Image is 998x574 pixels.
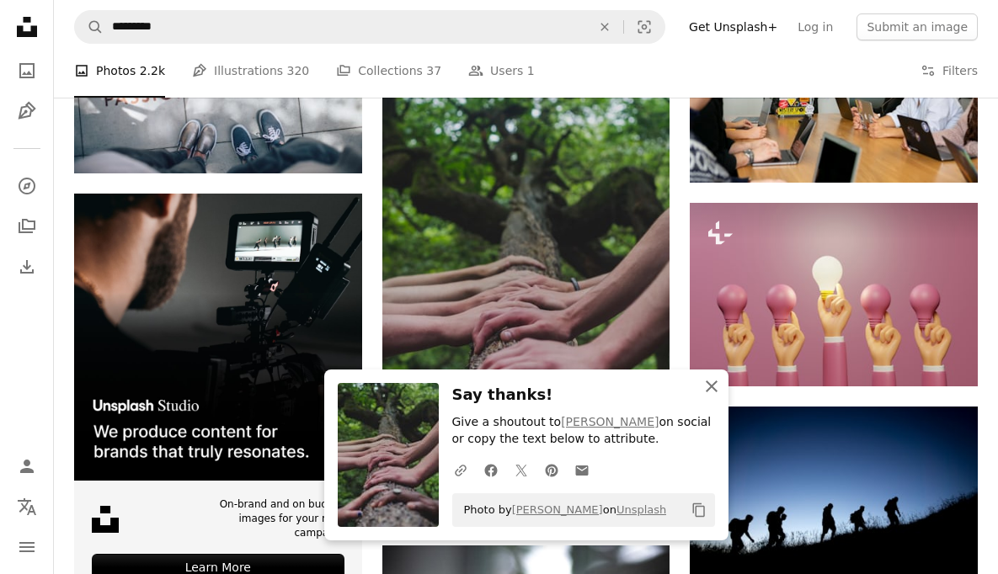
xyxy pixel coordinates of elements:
a: Download History [10,250,44,284]
a: Share over email [567,453,597,486]
button: Search Unsplash [75,11,104,43]
img: file-1631678316303-ed18b8b5cb9cimage [92,506,119,533]
img: a group of people holding hands on top of a tree [382,92,670,526]
span: On-brand and on budget images for your next campaign [213,497,344,539]
a: Unsplash [616,503,666,516]
a: Illustrations [10,94,44,128]
a: Users 1 [468,44,535,98]
a: [PERSON_NAME] [561,415,659,428]
button: Language [10,490,44,524]
a: Illustrations 320 [192,44,309,98]
a: Home — Unsplash [10,10,44,47]
span: 1 [527,61,535,80]
span: Photo by on [456,497,667,524]
a: [PERSON_NAME] [512,503,603,516]
a: Collections 37 [336,44,441,98]
img: file-1715652217532-464736461acbimage [74,194,362,481]
button: Visual search [624,11,664,43]
a: Collections [10,210,44,243]
span: 320 [287,61,310,80]
a: Get Unsplash+ [679,13,787,40]
button: Filters [921,44,978,98]
button: Copy to clipboard [685,496,713,524]
a: Businesspeople group hold lightbulb but one person creative concept solution and succes. 3d rende... [690,287,978,302]
form: Find visuals sitewide [74,10,665,44]
a: a group of people holding hands on top of a tree [382,300,670,316]
a: Photos [10,54,44,88]
p: Give a shoutout to on social or copy the text below to attribute. [452,414,715,448]
a: Log in [787,13,843,40]
a: Explore [10,169,44,203]
a: Share on Twitter [506,453,536,486]
h3: Say thanks! [452,383,715,407]
button: Clear [586,11,623,43]
a: Share on Pinterest [536,453,567,486]
a: Share on Facebook [476,453,506,486]
span: 37 [426,61,441,80]
a: silhouette of people [690,494,978,509]
a: Log in / Sign up [10,449,44,483]
button: Submit an image [857,13,978,40]
img: Businesspeople group hold lightbulb but one person creative concept solution and succes. 3d rende... [690,203,978,386]
button: Menu [10,530,44,564]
